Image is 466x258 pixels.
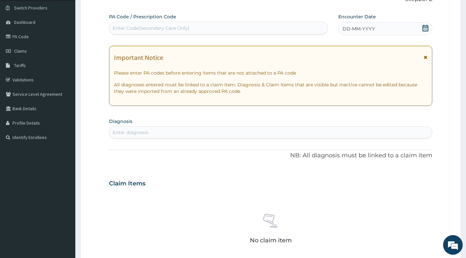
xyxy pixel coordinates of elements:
p: NB: All diagnosis must be linked to a claim item [109,151,432,160]
h1: Important Notice [114,54,163,61]
label: Encounter Date [338,13,376,20]
p: No claim item [250,237,292,244]
img: d_794563401_company_1708531726252_794563401 [12,33,27,49]
textarea: Type your message and hit 'Enter' [3,179,125,201]
label: PA Code / Prescription Code [109,13,176,20]
span: We're online! [38,82,90,148]
h3: Claim Items [109,180,145,187]
span: DD-MM-YYYY [343,26,375,32]
p: Please enter PA codes before entering items that are not attached to a PA code [114,70,427,76]
div: Minimize live chat window [107,3,123,19]
span: Dashboard [14,19,35,25]
div: Enter diagnosis [113,129,148,136]
p: All diagnoses entered must be linked to a claim item. Diagnosis & Claim Items that are visible bu... [114,81,427,95]
label: Diagnosis [109,118,132,125]
span: Switch Providers [14,5,47,11]
div: Enter Code(Secondary Care Only) [113,25,190,31]
span: Tariffs [14,62,26,68]
div: Chat with us now [34,37,110,45]
span: Claims [14,48,27,54]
